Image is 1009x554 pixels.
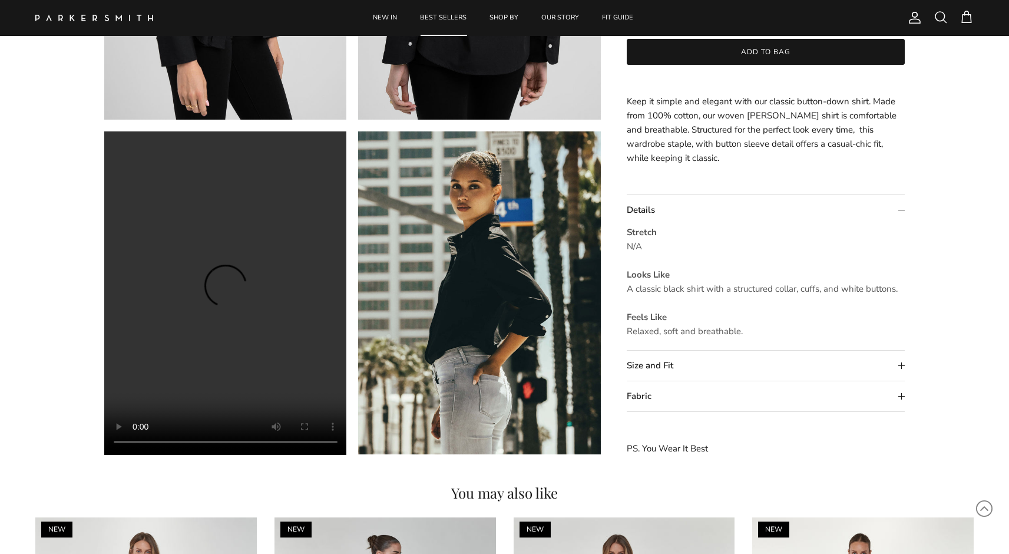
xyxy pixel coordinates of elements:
strong: Feels Like [627,312,667,324]
p: PS. You Wear It Best [627,442,905,456]
h4: You may also like [35,486,974,500]
strong: Stretch [627,227,657,239]
img: Parker Smith [35,15,153,21]
span: Keep it simple and elegant with our classic button-down shirt. Made from 100% cotton, our woven [... [627,96,896,164]
summary: Details [627,196,905,226]
summary: Fabric [627,382,905,412]
summary: Size and Fit [627,351,905,381]
a: Account [903,11,922,25]
span: A classic black shirt with a structured collar, cuffs, and white buttons. [627,283,898,295]
video: Billy Classic Button Down In Black [104,131,347,455]
svg: Scroll to Top [975,500,993,517]
strong: Looks Like [627,269,670,281]
span: Relaxed, soft and breathable. [627,326,743,338]
span: N/A [627,241,642,253]
button: Add to bag [627,39,905,65]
